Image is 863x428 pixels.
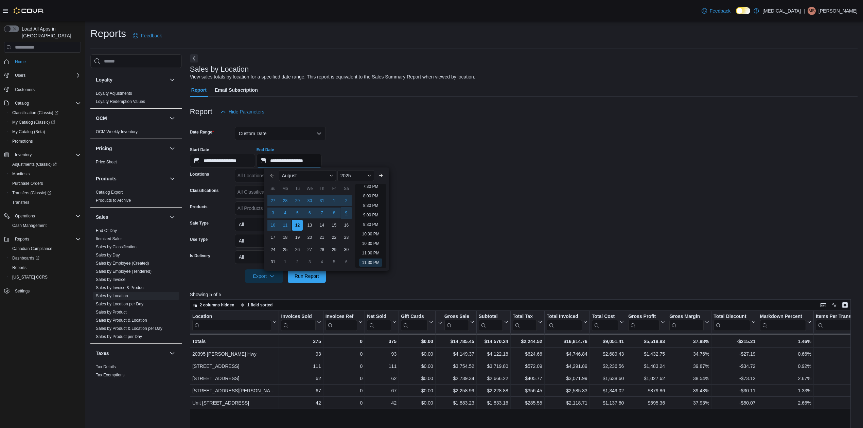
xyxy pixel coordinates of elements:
[288,269,326,283] button: Run Report
[12,86,37,94] a: Customers
[760,314,806,331] div: Markdown Percent
[280,183,290,194] div: Mo
[96,198,131,203] span: Products to Archive
[96,99,145,104] span: Loyalty Redemption Values
[401,314,433,331] button: Gift Cards
[96,302,143,306] a: Sales by Location per Day
[12,120,55,125] span: My Catalog (Classic)
[168,114,176,122] button: OCM
[96,236,123,241] a: Itemized Sales
[279,170,336,181] div: Button. Open the month selector. August is currently selected.
[329,220,339,231] div: day-15
[257,147,274,153] label: End Date
[7,118,84,127] a: My Catalog (Classic)
[96,91,132,96] a: Loyalty Adjustments
[12,246,52,251] span: Canadian Compliance
[96,214,108,220] h3: Sales
[96,373,125,377] a: Tax Exemptions
[235,250,326,264] button: All
[281,314,315,320] div: Invoices Sold
[267,183,278,194] div: Su
[12,71,81,79] span: Users
[235,234,326,248] button: All
[192,314,271,320] div: Location
[96,76,167,83] button: Loyalty
[841,301,849,309] button: Enter fullscreen
[1,150,84,160] button: Inventory
[367,314,397,331] button: Net Sold
[359,239,382,248] li: 10:30 PM
[479,314,503,331] div: Subtotal
[329,183,339,194] div: Fr
[10,170,81,178] span: Manifests
[267,208,278,218] div: day-3
[316,220,327,231] div: day-14
[229,108,264,115] span: Hide Parameters
[96,175,167,182] button: Products
[360,220,381,229] li: 9:30 PM
[12,200,29,205] span: Transfers
[316,208,327,218] div: day-7
[360,182,381,191] li: 7:30 PM
[12,274,48,280] span: [US_STATE] CCRS
[341,220,352,231] div: day-16
[280,220,290,231] div: day-11
[444,314,469,331] div: Gross Sales
[247,302,273,308] span: 1 field sorted
[96,190,123,195] a: Catalog Export
[15,101,29,106] span: Catalog
[190,172,209,177] label: Locations
[15,236,29,242] span: Reports
[190,301,237,309] button: 2 columns hidden
[10,179,46,188] a: Purchase Orders
[592,314,624,331] button: Total Cost
[12,99,81,107] span: Catalog
[168,76,176,84] button: Loyalty
[249,269,279,283] span: Export
[4,54,81,314] nav: Complex example
[96,228,117,233] span: End Of Day
[281,314,315,331] div: Invoices Sold
[12,190,51,196] span: Transfers (Classic)
[190,188,219,193] label: Classifications
[340,173,351,178] span: 2025
[190,65,249,73] h3: Sales by Location
[10,118,58,126] a: My Catalog (Classic)
[736,7,750,14] input: Dark Mode
[316,256,327,267] div: day-4
[10,128,81,136] span: My Catalog (Beta)
[281,314,321,331] button: Invoices Sold
[7,263,84,272] button: Reports
[96,145,167,152] button: Pricing
[10,189,54,197] a: Transfers (Classic)
[15,288,30,294] span: Settings
[267,244,278,255] div: day-24
[819,301,827,309] button: Keyboard shortcuts
[669,314,709,331] button: Gross Margin
[90,188,182,207] div: Products
[90,128,182,139] div: OCM
[340,207,352,219] div: day-9
[7,169,84,179] button: Manifests
[96,261,149,266] a: Sales by Employee (Created)
[191,83,207,97] span: Report
[808,7,816,15] div: Max Swan
[168,175,176,183] button: Products
[592,314,618,331] div: Total Cost
[628,314,659,331] div: Gross Profit
[10,254,81,262] span: Dashboards
[547,314,582,320] div: Total Invoiced
[267,195,352,268] div: August, 2025
[10,198,32,207] a: Transfers
[12,212,81,220] span: Operations
[360,201,381,210] li: 8:30 PM
[15,213,35,219] span: Operations
[329,244,339,255] div: day-29
[19,25,81,39] span: Load All Apps in [GEOGRAPHIC_DATA]
[329,208,339,218] div: day-8
[304,195,315,206] div: day-30
[401,314,428,331] div: Gift Card Sales
[96,115,107,122] h3: OCM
